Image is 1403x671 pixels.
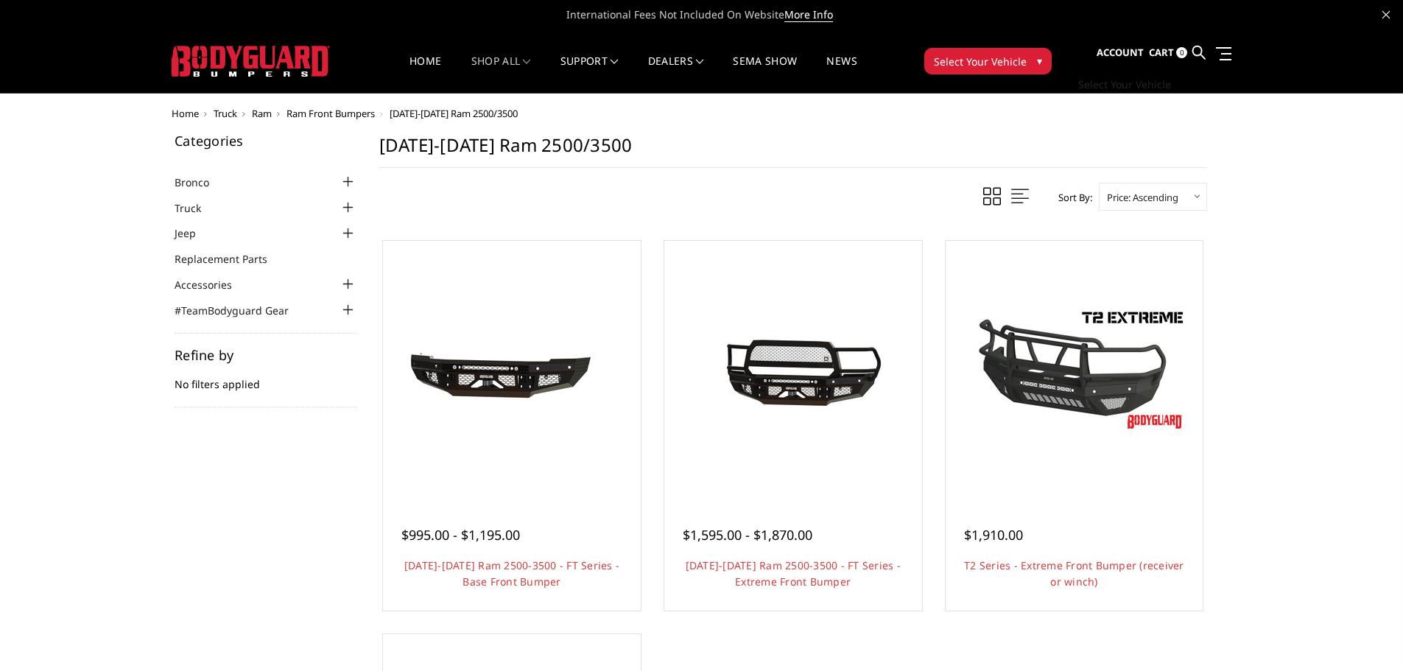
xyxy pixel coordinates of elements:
[401,526,520,544] span: $995.00 - $1,195.00
[964,558,1184,589] a: T2 Series - Extreme Front Bumper (receiver or winch)
[175,134,357,147] h5: Categories
[214,107,237,120] a: Truck
[686,558,901,589] a: [DATE]-[DATE] Ram 2500-3500 - FT Series - Extreme Front Bumper
[175,303,307,318] a: #TeamBodyguard Gear
[683,526,812,544] span: $1,595.00 - $1,870.00
[784,7,833,22] a: More Info
[172,107,199,120] a: Home
[560,56,619,85] a: Support
[1074,76,1175,93] button: Select Your Vehicle
[409,56,441,85] a: Home
[471,56,531,85] a: shop all
[252,107,272,120] a: Ram
[733,56,797,85] a: SEMA Show
[934,54,1027,69] span: Select Your Vehicle
[175,200,219,216] a: Truck
[1037,53,1042,68] span: ▾
[379,134,1207,168] h1: [DATE]-[DATE] Ram 2500/3500
[175,348,357,362] h5: Refine by
[1149,33,1187,73] a: Cart 0
[1097,33,1144,73] a: Account
[175,348,357,407] div: No filters applied
[1078,77,1171,91] span: Select Your Vehicle
[648,56,704,85] a: Dealers
[924,48,1052,74] button: Select Your Vehicle
[1176,47,1187,58] span: 0
[1097,46,1144,59] span: Account
[390,107,518,120] span: [DATE]-[DATE] Ram 2500/3500
[286,107,375,120] a: Ram Front Bumpers
[1149,46,1174,59] span: Cart
[1050,186,1092,208] label: Sort By:
[175,251,286,267] a: Replacement Parts
[949,245,1200,495] a: T2 Series - Extreme Front Bumper (receiver or winch) T2 Series - Extreme Front Bumper (receiver o...
[826,56,857,85] a: News
[964,526,1023,544] span: $1,910.00
[668,245,918,495] a: 2010-2018 Ram 2500-3500 - FT Series - Extreme Front Bumper 2010-2018 Ram 2500-3500 - FT Series - ...
[175,225,214,241] a: Jeep
[175,175,228,190] a: Bronco
[172,46,330,77] img: BODYGUARD BUMPERS
[387,245,637,495] a: 2010-2018 Ram 2500-3500 - FT Series - Base Front Bumper 2010-2018 Ram 2500-3500 - FT Series - Bas...
[404,558,619,589] a: [DATE]-[DATE] Ram 2500-3500 - FT Series - Base Front Bumper
[175,277,250,292] a: Accessories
